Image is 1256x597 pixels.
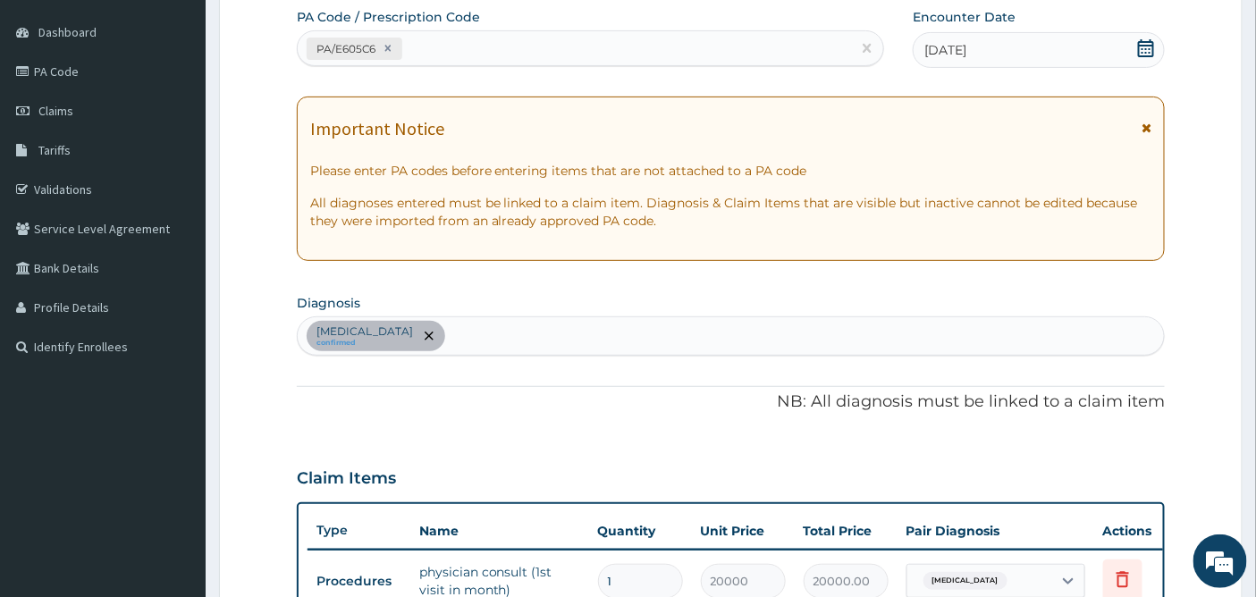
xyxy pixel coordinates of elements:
span: [DATE] [924,41,966,59]
span: Dashboard [38,24,97,40]
img: d_794563401_company_1708531726252_794563401 [33,89,72,134]
th: Unit Price [692,513,795,549]
label: Encounter Date [913,8,1016,26]
div: Minimize live chat window [293,9,336,52]
p: All diagnoses entered must be linked to a claim item. Diagnosis & Claim Items that are visible bu... [310,194,1152,230]
th: Name [410,513,589,549]
p: NB: All diagnosis must be linked to a claim item [297,391,1166,414]
span: We're online! [104,182,247,363]
small: confirmed [316,339,413,348]
span: Claims [38,103,73,119]
span: [MEDICAL_DATA] [923,572,1007,590]
textarea: Type your message and hit 'Enter' [9,403,341,466]
span: Tariffs [38,142,71,158]
th: Type [308,514,410,547]
div: Chat with us now [93,100,300,123]
th: Quantity [589,513,692,549]
div: PA/E605C6 [311,38,378,59]
span: remove selection option [421,328,437,344]
th: Actions [1094,513,1184,549]
p: Please enter PA codes before entering items that are not attached to a PA code [310,162,1152,180]
label: PA Code / Prescription Code [297,8,480,26]
label: Diagnosis [297,294,360,312]
th: Pair Diagnosis [898,513,1094,549]
p: [MEDICAL_DATA] [316,324,413,339]
h3: Claim Items [297,469,396,489]
th: Total Price [795,513,898,549]
h1: Important Notice [310,119,444,139]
